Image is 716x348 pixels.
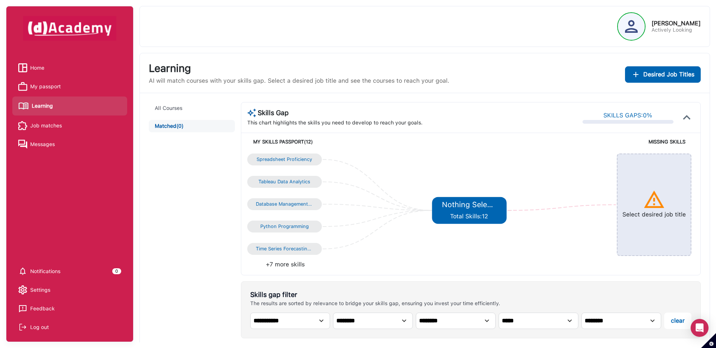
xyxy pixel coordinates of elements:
[247,260,471,269] li: +7 more skills
[247,108,256,117] img: AI Course Suggestion
[256,201,313,207] div: Database Management and SQL Skills
[253,139,469,145] h5: MY SKILLS PASSPORT (12)
[625,20,638,33] img: Profile
[323,182,431,211] g: Edge from 1 to 5
[625,66,701,83] button: Add desired job titles
[149,102,235,114] button: All Courses
[323,211,431,249] g: Edge from 4 to 5
[250,300,500,307] div: The results are sorted by relevance to bridge your skills gap, ensuring you invest your time effi...
[256,224,313,230] div: Python Programming
[18,285,27,294] img: setting
[247,108,423,117] div: Skills Gap
[23,16,116,41] img: dAcademy
[18,121,27,130] img: Job matches icon
[450,213,488,220] span: Total Skills: 12
[323,159,431,211] g: Edge from 0 to 5
[323,211,431,227] g: Edge from 3 to 5
[256,179,313,185] div: Tableau Data Analytics
[247,119,423,127] div: This chart highlights the skills you need to develop to reach your goals.
[643,189,665,211] img: icon
[18,323,27,332] img: Log out
[32,100,53,111] span: Learning
[30,81,61,92] span: My passport
[256,156,313,162] div: Spreadsheet Proficiency
[30,62,44,73] span: Home
[30,303,55,314] div: Feedback
[622,211,686,218] h6: Select desired job title
[18,81,121,92] a: My passport iconMy passport
[18,139,121,150] a: Messages iconMessages
[691,319,709,337] div: Open Intercom Messenger
[469,139,685,145] h5: MISSING SKILLS
[679,110,694,125] img: icon
[18,303,121,314] a: Feedback
[323,204,431,211] g: Edge from 2 to 5
[18,140,27,149] img: Messages icon
[30,139,55,150] span: Messages
[250,291,500,299] div: Skills gap filter
[18,304,27,313] img: feedback
[18,63,27,72] img: Home icon
[30,120,62,131] span: Job matches
[651,20,701,27] div: [PERSON_NAME]
[651,27,701,33] p: Actively Looking
[18,120,121,131] a: Job matches iconJob matches
[18,82,27,91] img: My passport icon
[149,62,449,75] h3: Learning
[18,267,27,276] img: setting
[643,70,694,79] span: Desired Job Titles
[508,205,616,211] g: Edge from 5 to 6
[442,200,497,209] h5: Nothing Selected
[631,70,640,79] img: add icon
[18,99,121,113] a: Learning iconLearning
[664,313,691,329] button: clear
[671,316,685,325] div: clear
[18,99,29,113] img: Learning icon
[701,333,716,348] button: Set cookie preferences
[256,246,313,252] div: Time Series Forecasting and Modeling
[149,120,235,132] button: Matched(0)
[112,268,121,274] div: 0
[30,322,49,333] div: Log out
[30,266,60,277] span: Notifications
[30,284,50,295] span: Settings
[603,111,652,120] div: SKILLS GAPS: 0 %
[149,76,449,85] p: AI will match courses with your skills gap. Select a desired job title and see the courses to rea...
[18,62,121,73] a: Home iconHome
